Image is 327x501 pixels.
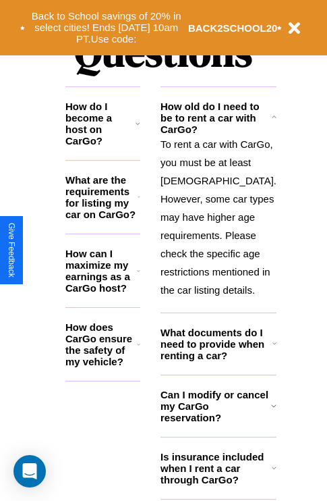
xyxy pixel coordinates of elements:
h3: Is insurance included when I rent a car through CarGo? [160,451,272,485]
h3: What documents do I need to provide when renting a car? [160,327,272,361]
button: Back to School savings of 20% in select cities! Ends [DATE] 10am PT.Use code: [25,7,188,49]
h3: How old do I need to be to rent a car with CarGo? [160,101,271,135]
h3: How does CarGo ensure the safety of my vehicle? [65,321,137,367]
b: BACK2SCHOOL20 [188,22,278,34]
p: To rent a car with CarGo, you must be at least [DEMOGRAPHIC_DATA]. However, some car types may ha... [160,135,276,299]
h3: Can I modify or cancel my CarGo reservation? [160,389,271,423]
h3: How can I maximize my earnings as a CarGo host? [65,248,137,294]
div: Open Intercom Messenger [13,455,46,487]
h3: How do I become a host on CarGo? [65,101,136,147]
div: Give Feedback [7,223,16,278]
h3: What are the requirements for listing my car on CarGo? [65,174,138,220]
